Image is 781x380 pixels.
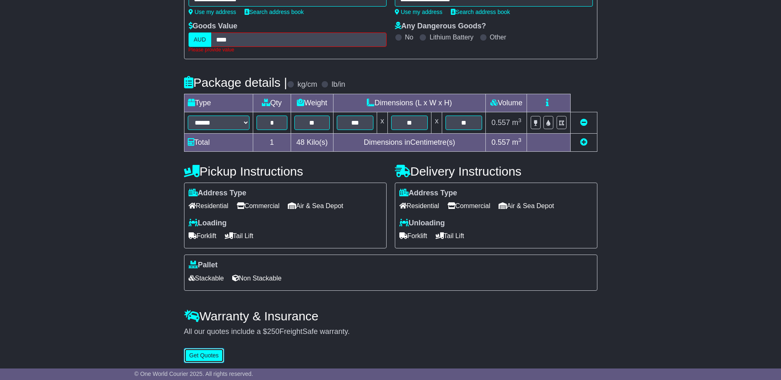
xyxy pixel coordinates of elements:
label: Loading [189,219,227,228]
span: Air & Sea Depot [288,199,343,212]
span: Air & Sea Depot [499,199,554,212]
h4: Delivery Instructions [395,165,597,178]
span: 0.557 [492,138,510,146]
a: Use my address [189,9,236,15]
span: Residential [189,199,228,212]
h4: Warranty & Insurance [184,309,597,323]
span: Tail Lift [436,229,464,242]
td: Total [184,133,253,151]
label: Pallet [189,261,218,270]
label: Goods Value [189,22,238,31]
label: Address Type [189,189,247,198]
span: 48 [296,138,305,146]
span: m [512,118,522,127]
a: Search address book [451,9,510,15]
label: Other [490,33,506,41]
div: Please provide value [189,47,387,53]
span: 250 [267,327,280,336]
label: Address Type [399,189,457,198]
label: AUD [189,32,212,47]
a: Search address book [245,9,304,15]
a: Remove this item [580,118,587,127]
span: Forklift [189,229,217,242]
label: Unloading [399,219,445,228]
span: Commercial [448,199,490,212]
span: Non Stackable [232,272,282,285]
td: Qty [253,94,291,112]
td: Type [184,94,253,112]
a: Add new item [580,138,587,146]
label: Lithium Battery [429,33,473,41]
td: Volume [486,94,527,112]
h4: Package details | [184,76,287,89]
span: Residential [399,199,439,212]
span: Forklift [399,229,427,242]
td: 1 [253,133,291,151]
button: Get Quotes [184,348,224,363]
label: kg/cm [297,80,317,89]
span: 0.557 [492,118,510,127]
td: Dimensions (L x W x H) [333,94,486,112]
span: m [512,138,522,146]
label: Any Dangerous Goods? [395,22,486,31]
label: No [405,33,413,41]
span: Tail Lift [225,229,254,242]
td: Kilo(s) [291,133,333,151]
label: lb/in [331,80,345,89]
span: Commercial [237,199,280,212]
td: Weight [291,94,333,112]
span: © One World Courier 2025. All rights reserved. [134,371,253,377]
div: All our quotes include a $ FreightSafe warranty. [184,327,597,336]
sup: 3 [518,137,522,143]
sup: 3 [518,117,522,123]
h4: Pickup Instructions [184,165,387,178]
a: Use my address [395,9,443,15]
td: Dimensions in Centimetre(s) [333,133,486,151]
td: x [377,112,387,133]
td: x [431,112,442,133]
span: Stackable [189,272,224,285]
